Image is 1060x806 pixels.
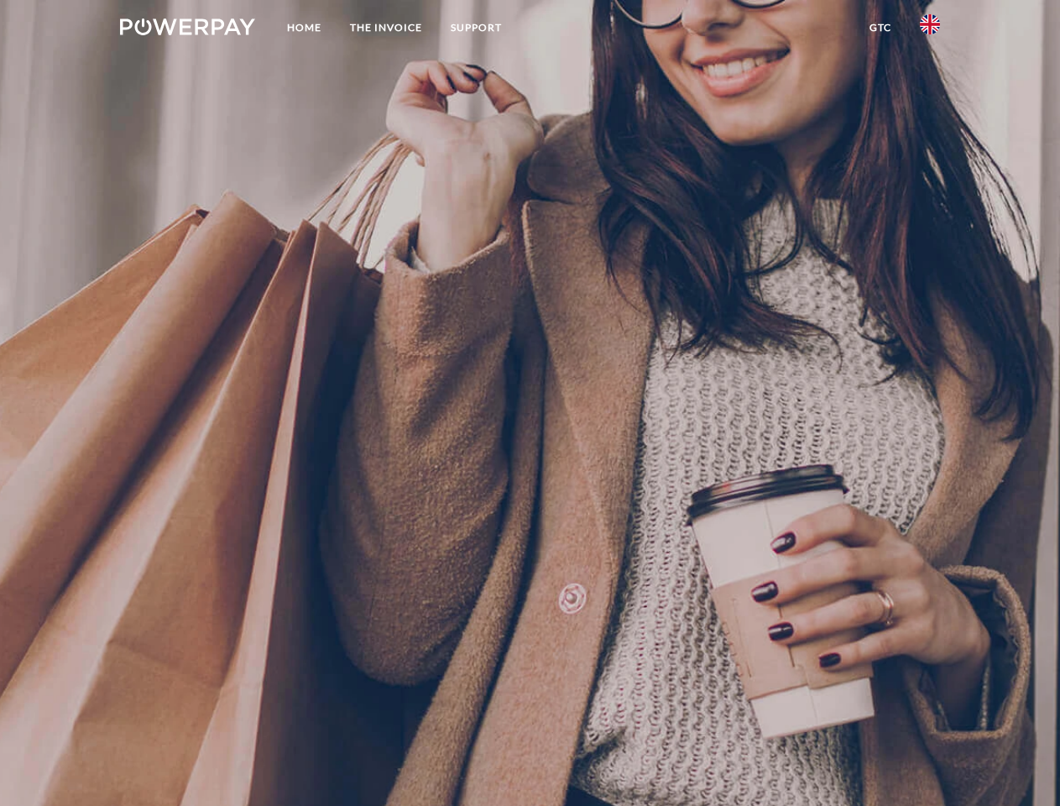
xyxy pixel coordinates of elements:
[273,13,336,43] a: Home
[120,18,255,35] img: logo-powerpay-white.svg
[920,14,940,34] img: en
[855,13,906,43] a: GTC
[336,13,436,43] a: THE INVOICE
[436,13,516,43] a: Support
